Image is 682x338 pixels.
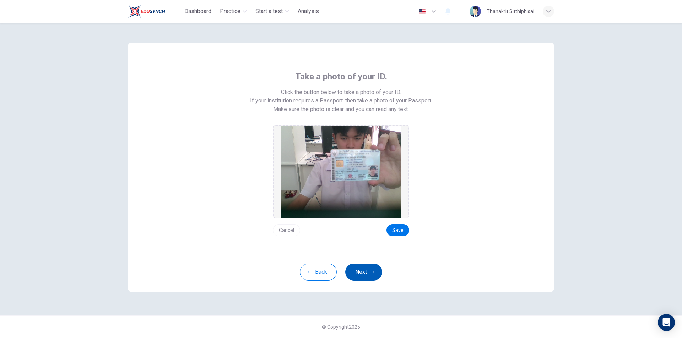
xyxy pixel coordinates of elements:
div: Open Intercom Messenger [658,314,675,331]
span: Make sure the photo is clear and you can read any text. [273,105,409,113]
span: Start a test [255,7,283,16]
button: Cancel [273,224,300,236]
a: Train Test logo [128,4,182,18]
button: Next [345,264,382,281]
button: Back [300,264,337,281]
span: Analysis [298,7,319,16]
button: Dashboard [182,5,214,18]
img: Profile picture [470,6,481,17]
button: Start a test [253,5,292,18]
span: © Copyright 2025 [322,324,360,330]
span: Click the button below to take a photo of your ID. If your institution requires a Passport, then ... [250,88,432,105]
div: Thanakrit Sitthiphisai [487,7,534,16]
button: Analysis [295,5,322,18]
span: Take a photo of your ID. [295,71,387,82]
img: en [418,9,427,14]
button: Practice [217,5,250,18]
button: Save [386,224,409,236]
span: Dashboard [184,7,211,16]
span: Practice [220,7,240,16]
img: preview screemshot [281,126,401,218]
img: Train Test logo [128,4,165,18]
